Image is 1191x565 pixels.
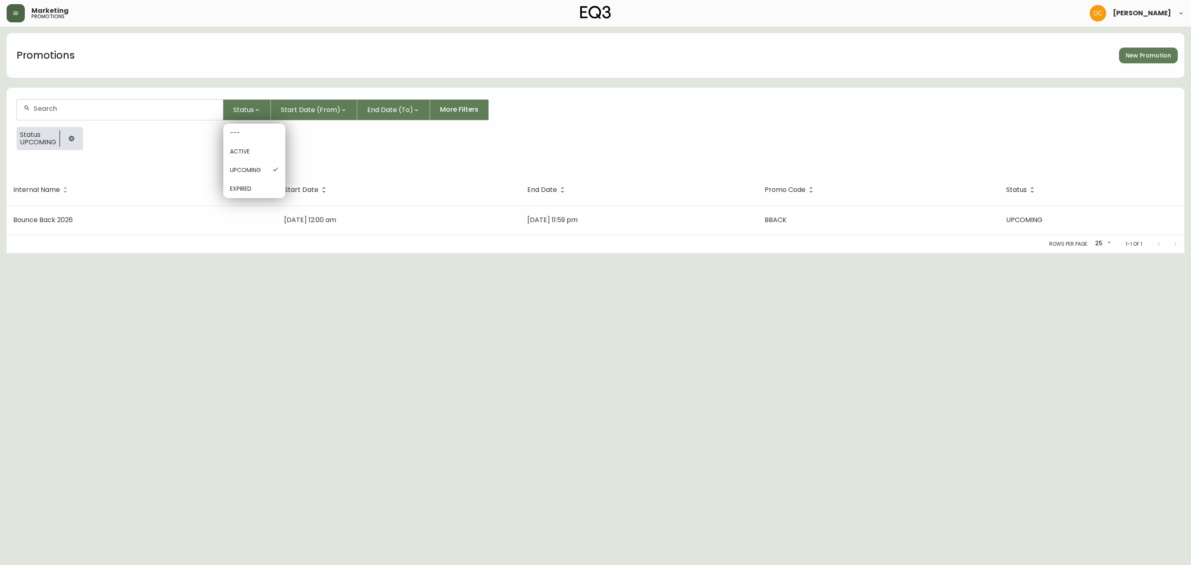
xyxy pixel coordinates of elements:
[223,142,285,161] div: ACTIVE
[230,184,279,193] span: EXPIRED
[223,124,285,142] div: ---
[223,161,285,180] div: UPCOMING
[230,129,279,137] span: ---
[230,147,279,156] span: ACTIVE
[223,180,285,198] div: EXPIRED
[230,166,265,175] span: UPCOMING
